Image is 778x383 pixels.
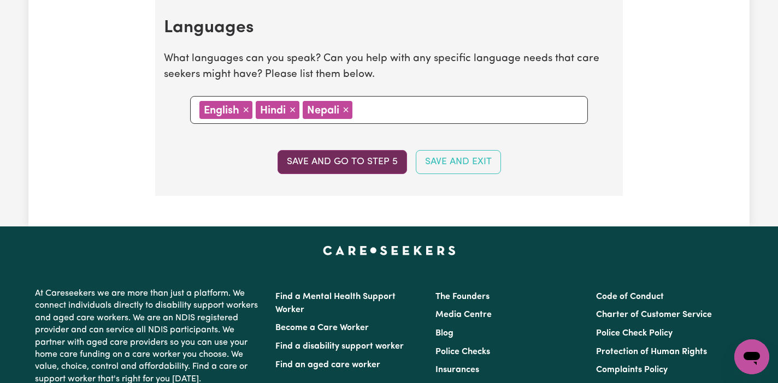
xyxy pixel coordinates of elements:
[435,310,492,319] a: Media Centre
[435,366,479,374] a: Insurances
[435,348,490,356] a: Police Checks
[275,324,369,332] a: Become a Care Worker
[256,101,299,119] div: Hindi
[596,366,668,374] a: Complaints Policy
[199,101,252,119] div: English
[290,104,296,116] span: ×
[596,310,712,319] a: Charter of Customer Service
[323,246,456,255] a: Careseekers home page
[596,292,664,301] a: Code of Conduct
[164,51,614,83] p: What languages can you speak? Can you help with any specific language needs that care seekers mig...
[303,101,352,119] div: Nepali
[164,17,614,38] h2: Languages
[243,104,249,116] span: ×
[343,104,349,116] span: ×
[339,101,352,118] button: Remove
[278,150,407,174] button: Save and go to step 5
[596,348,707,356] a: Protection of Human Rights
[435,329,453,338] a: Blog
[275,342,404,351] a: Find a disability support worker
[734,339,769,374] iframe: Button to launch messaging window
[286,101,299,118] button: Remove
[275,361,380,369] a: Find an aged care worker
[416,150,501,174] button: Save and Exit
[275,292,396,314] a: Find a Mental Health Support Worker
[435,292,490,301] a: The Founders
[596,329,673,338] a: Police Check Policy
[239,101,252,118] button: Remove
